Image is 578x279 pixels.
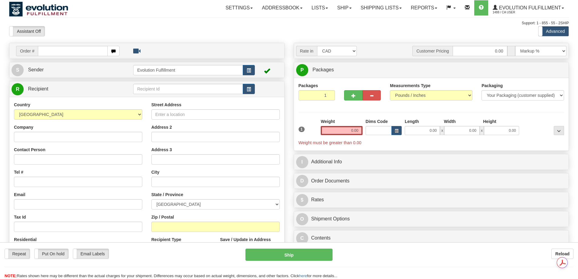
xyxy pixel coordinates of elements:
label: Residential [14,236,37,243]
span: I [296,156,308,168]
b: Reload [555,251,570,256]
span: x [440,126,444,135]
a: Ship [333,0,356,15]
span: C [296,232,308,244]
a: OShipment Options [296,213,567,225]
label: City [151,169,159,175]
span: Evolution Fulfillment [498,5,561,10]
button: Ship [245,249,333,261]
a: $Rates [296,194,567,206]
label: Packages [299,83,318,89]
span: Packages [313,67,334,72]
span: 1 [299,127,305,132]
a: Lists [307,0,333,15]
label: Dims Code [366,118,388,124]
label: Repeat [5,249,30,259]
span: NOTE: [5,274,17,278]
label: Weight [321,118,335,124]
a: here [299,274,307,278]
label: Country [14,102,30,108]
label: State / Province [151,192,183,198]
label: Height [483,118,496,124]
a: Shipping lists [356,0,406,15]
span: D [296,175,308,187]
label: Address 2 [151,124,172,130]
span: Rate in [296,46,317,56]
label: Email Labels [73,249,109,259]
label: Measurements Type [390,83,431,89]
div: Support: 1 - 855 - 55 - 2SHIP [9,21,569,26]
span: 1488 / CA User [493,9,538,15]
label: Tax Id [14,214,26,220]
a: DOrder Documents [296,175,567,187]
span: Sender [28,67,44,72]
span: Weight must be greater than 0.00 [299,140,362,145]
span: x [480,126,484,135]
label: Contact Person [14,147,45,153]
a: R Recipient [12,83,120,95]
img: logo1488.jpg [9,2,68,17]
label: Put On hold [35,249,68,259]
span: Order # [16,46,38,56]
a: Reports [406,0,442,15]
label: Zip / Postal [151,214,174,220]
label: Length [405,118,419,124]
a: Settings [221,0,257,15]
label: Address 3 [151,147,172,153]
label: Assistant Off [9,26,45,36]
label: Recipient Type [151,236,181,243]
a: IAdditional Info [296,156,567,168]
div: ... [554,126,564,135]
span: O [296,213,308,225]
input: Enter a location [151,109,280,120]
label: Company [14,124,33,130]
a: S Sender [12,64,133,76]
span: R [12,83,24,95]
span: Customer Pricing [412,46,452,56]
button: Reload [551,249,573,259]
label: Width [444,118,456,124]
span: $ [296,194,308,206]
a: CContents [296,232,567,244]
label: Email [14,192,25,198]
input: Sender Id [133,65,243,75]
span: P [296,64,308,76]
label: Packaging [482,83,503,89]
span: S [12,64,24,76]
label: Save / Update in Address Book [220,236,279,249]
a: Addressbook [257,0,307,15]
input: Recipient Id [133,84,243,94]
label: Tel # [14,169,23,175]
a: Evolution Fulfillment 1488 / CA User [488,0,569,15]
label: Street Address [151,102,181,108]
a: P Packages [296,64,567,76]
label: Advanced [539,26,569,36]
span: Recipient [28,86,48,91]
